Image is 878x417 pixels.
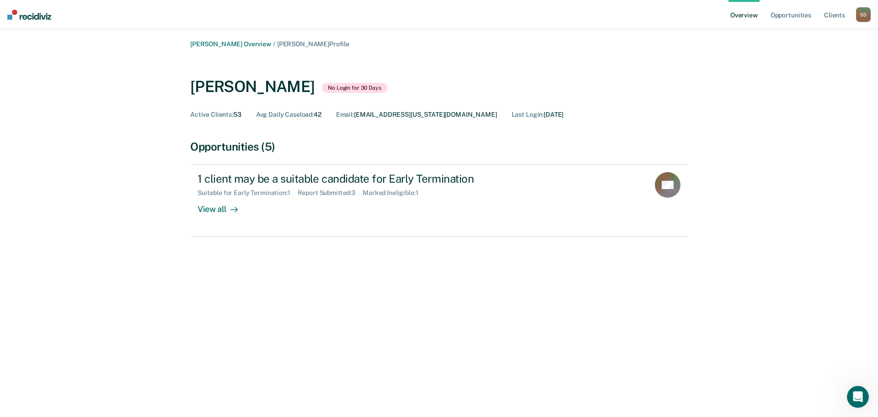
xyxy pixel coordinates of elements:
[256,111,314,118] span: Avg Daily Caseload :
[856,7,871,22] button: SD
[336,111,497,119] div: [EMAIL_ADDRESS][US_STATE][DOMAIN_NAME]
[190,111,233,118] span: Active Clients :
[277,40,349,48] span: [PERSON_NAME] Profile
[512,111,564,119] div: [DATE]
[190,40,271,48] a: [PERSON_NAME] Overview
[512,111,544,118] span: Last Login :
[198,189,298,197] div: Suitable for Early Termination : 1
[322,83,387,93] span: No Login for 30 Days
[363,189,425,197] div: Marked Ineligible : 1
[198,172,519,185] div: 1 client may be a suitable candidate for Early Termination
[271,40,277,48] span: /
[190,77,315,96] div: [PERSON_NAME]
[336,111,354,118] span: Email :
[190,164,688,237] a: 1 client may be a suitable candidate for Early TerminationSuitable for Early Termination:1Report ...
[847,386,869,408] iframe: Intercom live chat
[298,189,363,197] div: Report Submitted : 3
[190,111,241,119] div: 53
[7,10,51,20] img: Recidiviz
[190,140,688,153] div: Opportunities (5)
[198,197,249,215] div: View all
[256,111,321,119] div: 42
[856,7,871,22] div: S D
